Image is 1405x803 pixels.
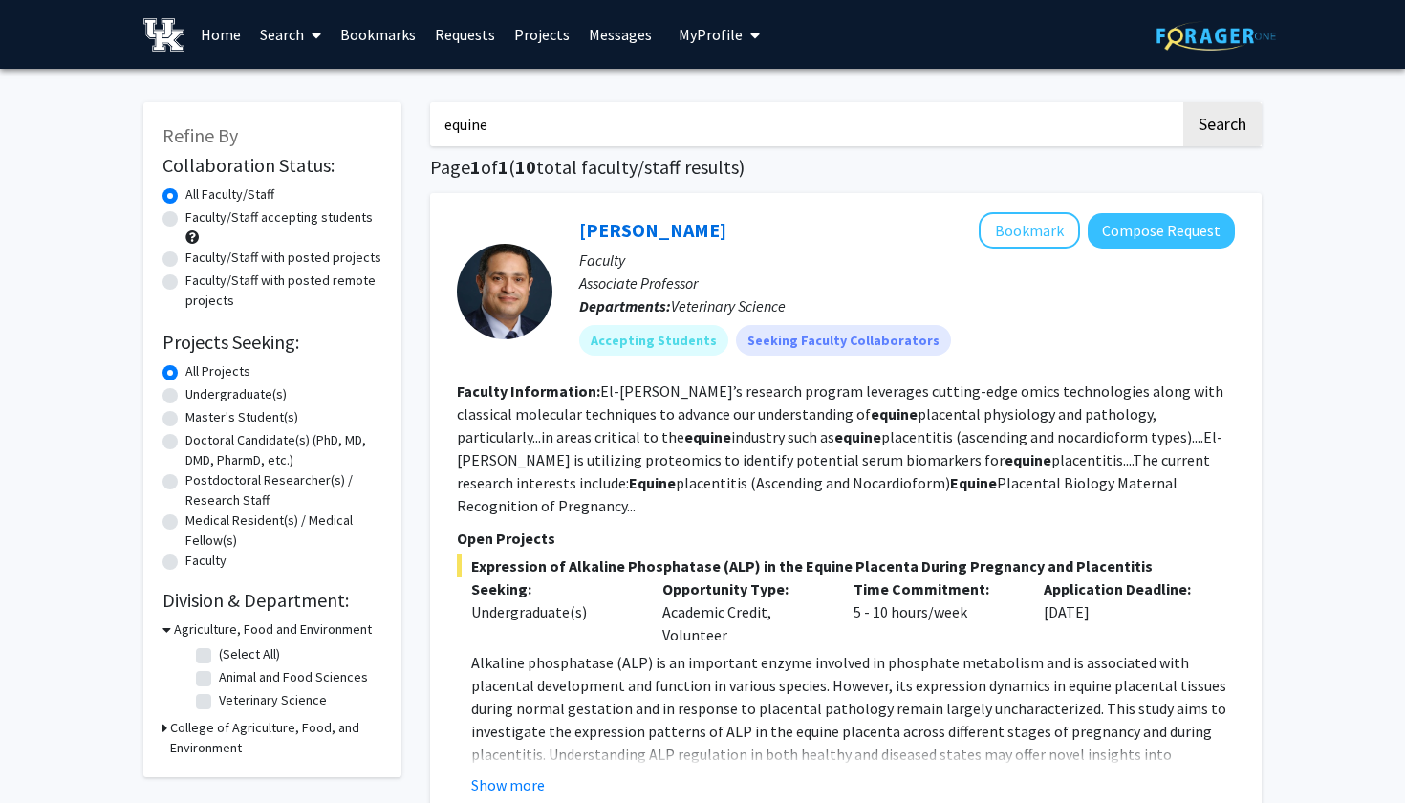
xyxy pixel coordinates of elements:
[185,361,250,381] label: All Projects
[430,156,1262,179] h1: Page of ( total faculty/staff results)
[425,1,505,68] a: Requests
[250,1,331,68] a: Search
[191,1,250,68] a: Home
[470,155,481,179] span: 1
[950,473,997,492] b: Equine
[14,717,81,789] iframe: Chat
[185,470,382,510] label: Postdoctoral Researcher(s) / Research Staff
[185,510,382,551] label: Medical Resident(s) / Medical Fellow(s)
[162,154,382,177] h2: Collaboration Status:
[457,381,1223,515] fg-read-more: El-[PERSON_NAME]’s research program leverages cutting-edge omics technologies along with classica...
[579,271,1235,294] p: Associate Professor
[457,381,600,401] b: Faculty Information:
[185,184,274,205] label: All Faculty/Staff
[671,296,786,315] span: Veterinary Science
[1156,21,1276,51] img: ForagerOne Logo
[834,427,881,446] b: equine
[457,527,1235,550] p: Open Projects
[219,644,280,664] label: (Select All)
[162,123,238,147] span: Refine By
[457,554,1235,577] span: Expression of Alkaline Phosphatase (ALP) in the Equine Placenta During Pregnancy and Placentitis
[1088,213,1235,249] button: Compose Request to Hossam El-Sheikh Ali
[471,773,545,796] button: Show more
[185,248,381,268] label: Faculty/Staff with posted projects
[174,619,372,640] h3: Agriculture, Food and Environment
[185,430,382,470] label: Doctoral Candidate(s) (PhD, MD, DMD, PharmD, etc.)
[331,1,425,68] a: Bookmarks
[679,25,743,44] span: My Profile
[471,600,634,623] div: Undergraduate(s)
[684,427,731,446] b: equine
[185,384,287,404] label: Undergraduate(s)
[170,718,382,758] h3: College of Agriculture, Food, and Environment
[579,218,726,242] a: [PERSON_NAME]
[1005,450,1051,469] b: equine
[579,325,728,356] mat-chip: Accepting Students
[515,155,536,179] span: 10
[185,551,227,571] label: Faculty
[629,473,676,492] b: Equine
[185,207,373,228] label: Faculty/Staff accepting students
[736,325,951,356] mat-chip: Seeking Faculty Collaborators
[854,577,1016,600] p: Time Commitment:
[185,271,382,311] label: Faculty/Staff with posted remote projects
[579,296,671,315] b: Departments:
[662,577,825,600] p: Opportunity Type:
[162,589,382,612] h2: Division & Department:
[505,1,579,68] a: Projects
[430,102,1180,146] input: Search Keywords
[1183,102,1262,146] button: Search
[219,690,327,710] label: Veterinary Science
[143,18,184,52] img: University of Kentucky Logo
[162,331,382,354] h2: Projects Seeking:
[471,577,634,600] p: Seeking:
[219,667,368,687] label: Animal and Food Sciences
[579,1,661,68] a: Messages
[498,155,508,179] span: 1
[579,249,1235,271] p: Faculty
[1044,577,1206,600] p: Application Deadline:
[871,404,918,423] b: equine
[839,577,1030,646] div: 5 - 10 hours/week
[185,407,298,427] label: Master's Student(s)
[648,577,839,646] div: Academic Credit, Volunteer
[1029,577,1221,646] div: [DATE]
[979,212,1080,249] button: Add Hossam El-Sheikh Ali to Bookmarks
